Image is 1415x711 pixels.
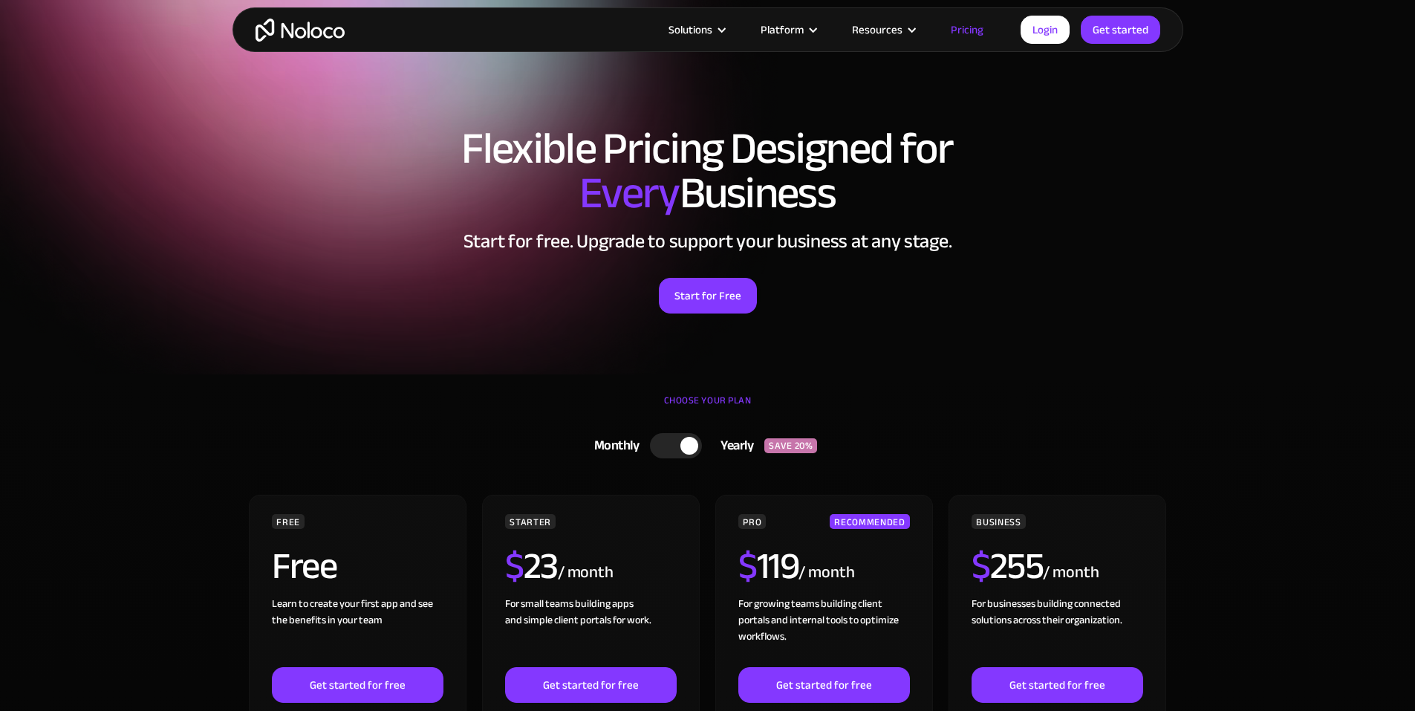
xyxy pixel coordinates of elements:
h2: Free [272,548,336,585]
div: For small teams building apps and simple client portals for work. ‍ [505,596,676,667]
div: SAVE 20% [764,438,817,453]
div: Solutions [669,20,712,39]
div: RECOMMENDED [830,514,909,529]
div: For growing teams building client portals and internal tools to optimize workflows. [738,596,909,667]
div: Platform [742,20,833,39]
a: Get started [1081,16,1160,44]
h2: 23 [505,548,558,585]
a: Get started for free [972,667,1142,703]
span: Every [579,152,680,235]
div: Resources [833,20,932,39]
h1: Flexible Pricing Designed for Business [247,126,1168,215]
a: Get started for free [738,667,909,703]
span: $ [505,531,524,601]
span: $ [972,531,990,601]
a: Start for Free [659,278,757,314]
div: Solutions [650,20,742,39]
div: For businesses building connected solutions across their organization. ‍ [972,596,1142,667]
h2: 119 [738,548,798,585]
h2: Start for free. Upgrade to support your business at any stage. [247,230,1168,253]
div: Platform [761,20,804,39]
div: Monthly [576,435,651,457]
h2: 255 [972,548,1043,585]
div: PRO [738,514,766,529]
a: Pricing [932,20,1002,39]
span: $ [738,531,757,601]
div: / month [798,561,854,585]
div: Learn to create your first app and see the benefits in your team ‍ [272,596,443,667]
div: Resources [852,20,902,39]
div: BUSINESS [972,514,1025,529]
a: Get started for free [505,667,676,703]
div: / month [1043,561,1099,585]
div: / month [558,561,614,585]
div: FREE [272,514,305,529]
a: Login [1021,16,1070,44]
div: STARTER [505,514,555,529]
a: home [256,19,345,42]
div: CHOOSE YOUR PLAN [247,389,1168,426]
div: Yearly [702,435,764,457]
a: Get started for free [272,667,443,703]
